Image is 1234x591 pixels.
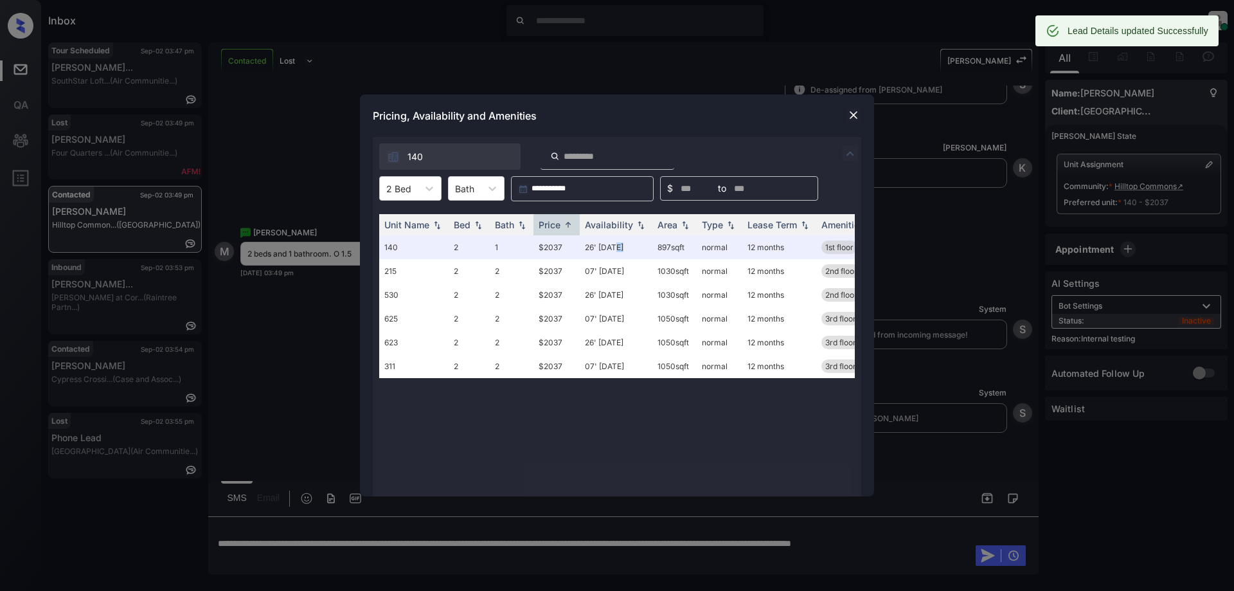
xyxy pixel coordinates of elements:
[825,242,854,252] span: 1st floor
[742,259,816,283] td: 12 months
[697,283,742,307] td: normal
[697,259,742,283] td: normal
[533,331,580,354] td: $2037
[379,235,449,259] td: 140
[652,307,697,331] td: 1050 sqft
[825,290,857,300] span: 2nd floor
[825,338,856,347] span: 3rd floor
[533,307,580,331] td: $2037
[702,219,723,230] div: Type
[360,95,874,137] div: Pricing, Availability and Amenities
[821,219,864,230] div: Amenities
[562,220,575,230] img: sorting
[490,235,533,259] td: 1
[667,181,673,195] span: $
[490,354,533,378] td: 2
[697,235,742,259] td: normal
[652,259,697,283] td: 1030 sqft
[585,219,633,230] div: Availability
[490,283,533,307] td: 2
[379,331,449,354] td: 623
[431,221,443,230] img: sorting
[652,235,697,259] td: 897 sqft
[652,331,697,354] td: 1050 sqft
[825,266,857,276] span: 2nd floor
[407,150,423,164] span: 140
[490,259,533,283] td: 2
[742,307,816,331] td: 12 months
[449,283,490,307] td: 2
[449,331,490,354] td: 2
[379,283,449,307] td: 530
[379,307,449,331] td: 625
[657,219,677,230] div: Area
[449,259,490,283] td: 2
[449,307,490,331] td: 2
[742,235,816,259] td: 12 months
[580,307,652,331] td: 07' [DATE]
[580,354,652,378] td: 07' [DATE]
[580,331,652,354] td: 26' [DATE]
[580,235,652,259] td: 26' [DATE]
[724,221,737,230] img: sorting
[825,361,856,371] span: 3rd floor
[539,219,560,230] div: Price
[718,181,726,195] span: to
[449,235,490,259] td: 2
[550,150,560,162] img: icon-zuma
[652,283,697,307] td: 1030 sqft
[384,219,429,230] div: Unit Name
[742,283,816,307] td: 12 months
[387,150,400,163] img: icon-zuma
[580,259,652,283] td: 07' [DATE]
[533,283,580,307] td: $2037
[449,354,490,378] td: 2
[679,221,692,230] img: sorting
[798,221,811,230] img: sorting
[472,221,485,230] img: sorting
[697,354,742,378] td: normal
[652,354,697,378] td: 1050 sqft
[747,219,797,230] div: Lease Term
[379,354,449,378] td: 311
[454,219,470,230] div: Bed
[533,354,580,378] td: $2037
[847,109,860,122] img: close
[379,259,449,283] td: 215
[515,221,528,230] img: sorting
[843,146,858,161] img: icon-zuma
[495,219,514,230] div: Bath
[697,307,742,331] td: normal
[490,307,533,331] td: 2
[697,331,742,354] td: normal
[1068,19,1208,42] div: Lead Details updated Successfully
[533,259,580,283] td: $2037
[825,314,856,323] span: 3rd floor
[533,235,580,259] td: $2037
[490,331,533,354] td: 2
[742,354,816,378] td: 12 months
[742,331,816,354] td: 12 months
[580,283,652,307] td: 26' [DATE]
[634,221,647,230] img: sorting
